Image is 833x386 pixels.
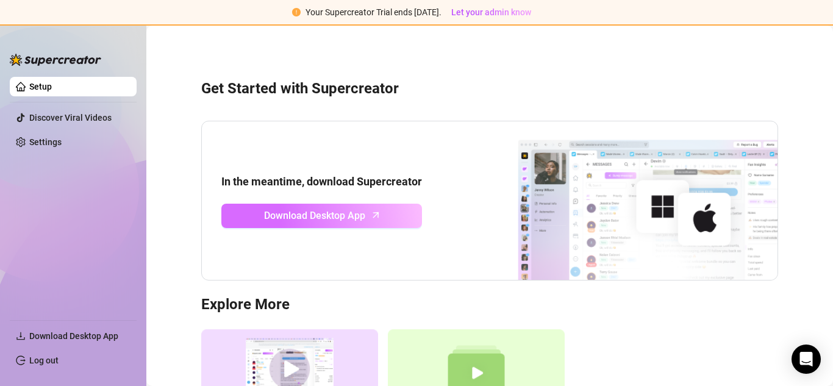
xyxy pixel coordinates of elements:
[446,5,536,20] button: Let your admin know
[792,345,821,374] div: Open Intercom Messenger
[473,121,778,280] img: download app
[306,7,442,17] span: Your Supercreator Trial ends [DATE].
[29,356,59,365] a: Log out
[201,79,778,99] h3: Get Started with Supercreator
[369,208,383,222] span: arrow-up
[10,54,101,66] img: logo-BBDzfeDw.svg
[451,7,531,17] span: Let your admin know
[29,82,52,91] a: Setup
[201,295,778,315] h3: Explore More
[29,137,62,147] a: Settings
[29,113,112,123] a: Discover Viral Videos
[292,8,301,16] span: exclamation-circle
[221,204,422,228] a: Download Desktop Apparrow-up
[29,331,118,341] span: Download Desktop App
[264,208,365,223] span: Download Desktop App
[16,331,26,341] span: download
[221,175,422,188] strong: In the meantime, download Supercreator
